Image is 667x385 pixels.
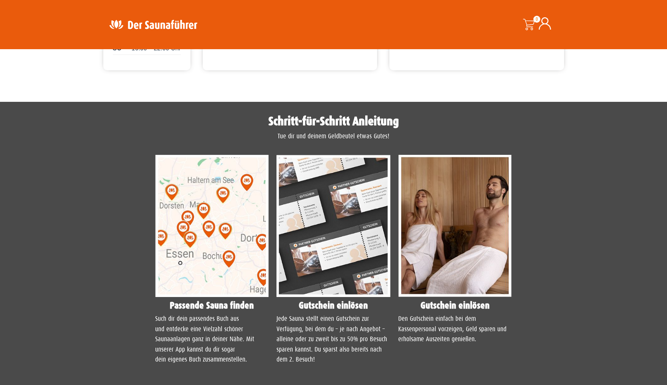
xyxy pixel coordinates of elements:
[276,301,391,310] h4: Gutschein einlösen
[533,16,540,23] span: 0
[155,314,269,365] p: Such dir dein passendes Buch aus und entdecke eine Vielzahl schöner Saunaanlagen ganz in deiner N...
[276,314,391,365] p: Jede Sauna stellt einen Gutschein zur Verfügung, bei dem du – je nach Angebot – alleine oder zu z...
[398,301,512,310] h4: Gutschein einlösen
[107,131,560,141] p: Tue dir und deinem Geldbeutel etwas Gutes!
[398,314,512,344] p: Den Gutschein einfach bei dem Kassenpersonal vorzeigen, Geld sparen und erholsame Auszeiten genie...
[155,301,269,310] h4: Passende Sauna finden
[107,115,560,128] h1: Schritt-für-Schritt Anleitung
